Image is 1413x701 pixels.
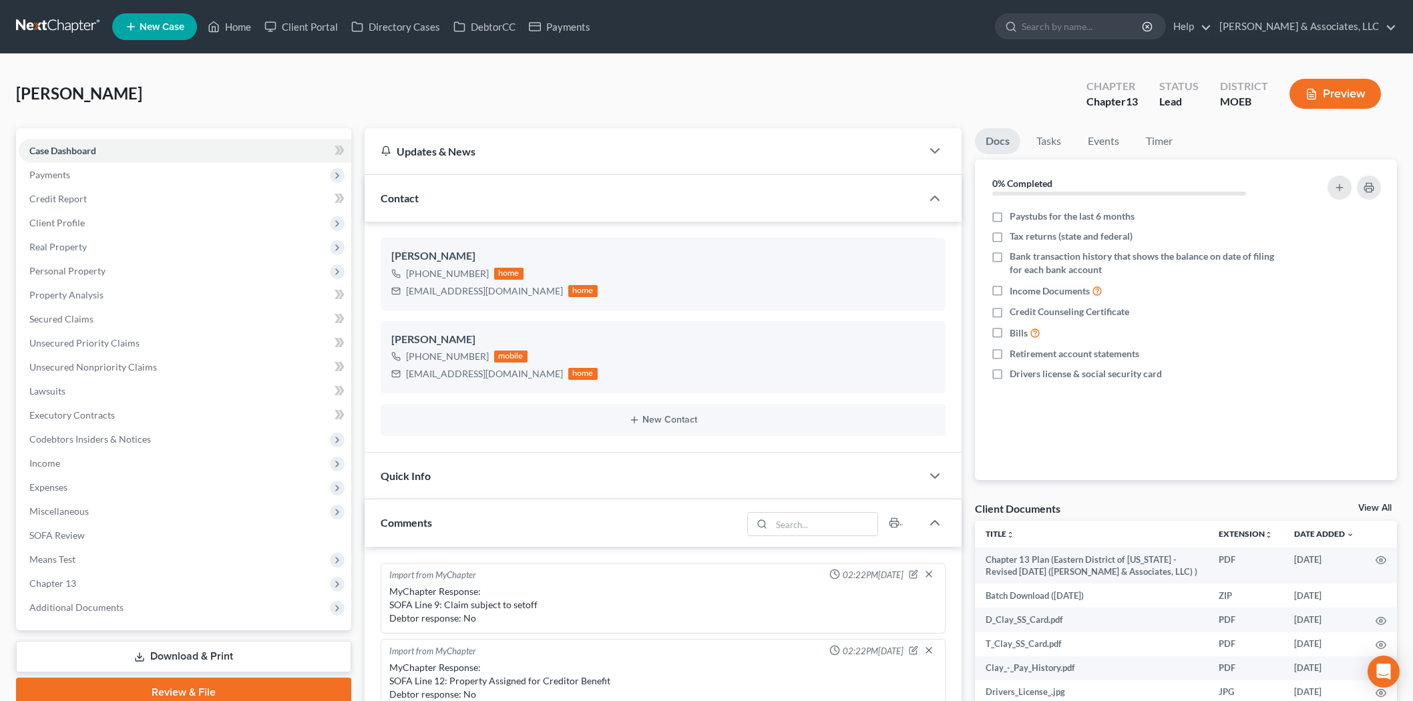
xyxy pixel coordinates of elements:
div: Chapter [1086,94,1138,109]
span: New Case [140,22,184,32]
span: SOFA Review [29,529,85,541]
a: View All [1358,503,1392,513]
td: [DATE] [1283,656,1365,680]
input: Search by name... [1022,14,1144,39]
span: Codebtors Insiders & Notices [29,433,151,445]
div: home [568,368,598,380]
a: Home [201,15,258,39]
a: Help [1167,15,1211,39]
td: [DATE] [1283,608,1365,632]
button: Preview [1289,79,1381,109]
td: PDF [1208,656,1283,680]
span: 02:22PM[DATE] [843,645,903,658]
span: Personal Property [29,265,106,276]
a: DebtorCC [447,15,522,39]
span: Retirement account statements [1010,347,1139,361]
div: home [494,268,524,280]
div: MOEB [1220,94,1268,109]
span: Means Test [29,553,75,565]
td: ZIP [1208,583,1283,608]
td: D_Clay_SS_Card.pdf [975,608,1209,632]
span: Contact [381,192,419,204]
td: [DATE] [1283,547,1365,584]
div: [PHONE_NUMBER] [406,267,489,280]
div: Import from MyChapter [389,569,476,582]
a: Payments [522,15,597,39]
div: [PERSON_NAME] [391,248,935,264]
td: PDF [1208,632,1283,656]
span: Expenses [29,481,67,493]
button: New Contact [391,415,935,425]
a: Secured Claims [19,307,351,331]
span: Income [29,457,60,469]
span: Unsecured Priority Claims [29,337,140,348]
a: Extensionunfold_more [1219,529,1273,539]
div: MyChapter Response: SOFA Line 12: Property Assigned for Creditor Benefit Debtor response: No [389,661,937,701]
a: SOFA Review [19,523,351,547]
span: Real Property [29,241,87,252]
span: Bills [1010,326,1028,340]
span: Drivers license & social security card [1010,367,1162,381]
strong: 0% Completed [992,178,1052,189]
a: Docs [975,128,1020,154]
div: Open Intercom Messenger [1368,656,1400,688]
div: Status [1159,79,1199,94]
td: PDF [1208,608,1283,632]
span: 02:22PM[DATE] [843,569,903,581]
span: Miscellaneous [29,505,89,517]
div: [EMAIL_ADDRESS][DOMAIN_NAME] [406,284,563,298]
a: Download & Print [16,641,351,672]
td: [DATE] [1283,583,1365,608]
td: PDF [1208,547,1283,584]
td: [DATE] [1283,632,1365,656]
span: Paystubs for the last 6 months [1010,210,1135,223]
span: Payments [29,169,70,180]
span: Secured Claims [29,313,93,324]
a: Unsecured Priority Claims [19,331,351,355]
div: District [1220,79,1268,94]
div: [EMAIL_ADDRESS][DOMAIN_NAME] [406,367,563,381]
td: Clay_-_Pay_History.pdf [975,656,1209,680]
span: Bank transaction history that shows the balance on date of filing for each bank account [1010,250,1280,276]
td: T_Clay_SS_Card.pdf [975,632,1209,656]
td: Batch Download ([DATE]) [975,583,1209,608]
a: Titleunfold_more [986,529,1014,539]
a: Property Analysis [19,283,351,307]
a: Date Added expand_more [1294,529,1354,539]
div: Lead [1159,94,1199,109]
span: Income Documents [1010,284,1090,298]
span: Unsecured Nonpriority Claims [29,361,157,373]
div: [PERSON_NAME] [391,332,935,348]
div: [PHONE_NUMBER] [406,350,489,363]
i: unfold_more [1265,531,1273,539]
a: Unsecured Nonpriority Claims [19,355,351,379]
span: Client Profile [29,217,85,228]
span: Chapter 13 [29,577,76,589]
a: Directory Cases [345,15,447,39]
span: Case Dashboard [29,145,96,156]
span: Additional Documents [29,602,124,613]
a: [PERSON_NAME] & Associates, LLC [1213,15,1396,39]
span: [PERSON_NAME] [16,83,142,103]
div: MyChapter Response: SOFA Line 9: Claim subject to setoff Debtor response: No [389,585,937,625]
span: Tax returns (state and federal) [1010,230,1133,243]
span: Executory Contracts [29,409,115,421]
span: Credit Report [29,193,87,204]
a: Lawsuits [19,379,351,403]
span: Lawsuits [29,385,65,397]
a: Tasks [1026,128,1072,154]
div: Import from MyChapter [389,645,476,658]
i: expand_more [1346,531,1354,539]
span: Credit Counseling Certificate [1010,305,1129,318]
span: Comments [381,516,432,529]
a: Client Portal [258,15,345,39]
a: Case Dashboard [19,139,351,163]
a: Credit Report [19,187,351,211]
input: Search... [771,513,877,535]
div: home [568,285,598,297]
a: Executory Contracts [19,403,351,427]
span: Property Analysis [29,289,104,300]
span: Quick Info [381,469,431,482]
div: Updates & News [381,144,905,158]
div: Chapter [1086,79,1138,94]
